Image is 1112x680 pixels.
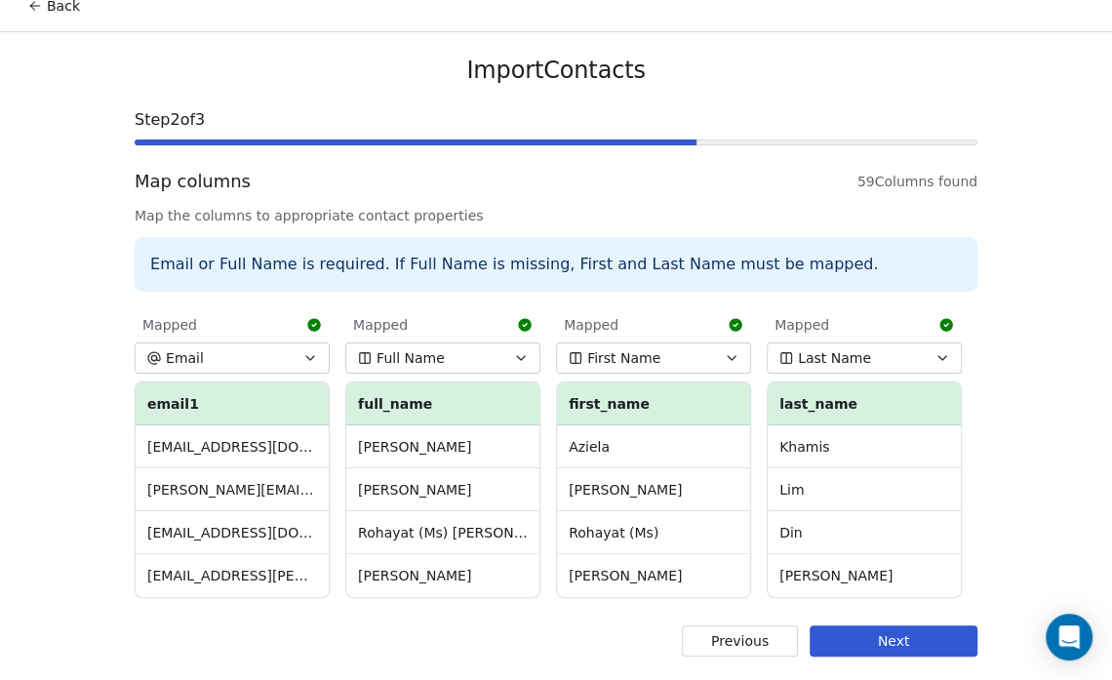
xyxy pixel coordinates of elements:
[1046,614,1092,660] div: Open Intercom Messenger
[768,425,961,468] td: Khamis
[557,425,750,468] td: Aziela
[557,554,750,597] td: [PERSON_NAME]
[346,468,539,511] td: [PERSON_NAME]
[768,382,961,425] th: last_name
[135,237,977,292] div: Email or Full Name is required. If Full Name is missing, First and Last Name must be mapped.
[798,348,871,368] span: Last Name
[810,625,977,657] button: Next
[136,382,329,425] th: email1
[136,554,329,597] td: [EMAIL_ADDRESS][PERSON_NAME][DOMAIN_NAME]
[564,315,618,335] span: Mapped
[346,554,539,597] td: [PERSON_NAME]
[466,56,645,85] span: Import Contacts
[557,382,750,425] th: first_name
[136,425,329,468] td: [EMAIL_ADDRESS][DOMAIN_NAME]
[557,468,750,511] td: [PERSON_NAME]
[135,206,977,225] span: Map the columns to appropriate contact properties
[346,382,539,425] th: full_name
[768,554,961,597] td: [PERSON_NAME]
[774,315,829,335] span: Mapped
[682,625,798,657] button: Previous
[857,172,977,191] span: 59 Columns found
[353,315,408,335] span: Mapped
[135,108,977,132] span: Step 2 of 3
[136,468,329,511] td: [PERSON_NAME][EMAIL_ADDRESS][DOMAIN_NAME]
[346,511,539,554] td: Rohayat (Ms) [PERSON_NAME]
[136,511,329,554] td: [EMAIL_ADDRESS][DOMAIN_NAME]
[377,348,445,368] span: Full Name
[768,468,961,511] td: Lim
[166,348,204,368] span: Email
[768,511,961,554] td: Din
[142,315,197,335] span: Mapped
[587,348,660,368] span: First Name
[557,511,750,554] td: Rohayat (Ms)
[135,169,251,194] span: Map columns
[346,425,539,468] td: [PERSON_NAME]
